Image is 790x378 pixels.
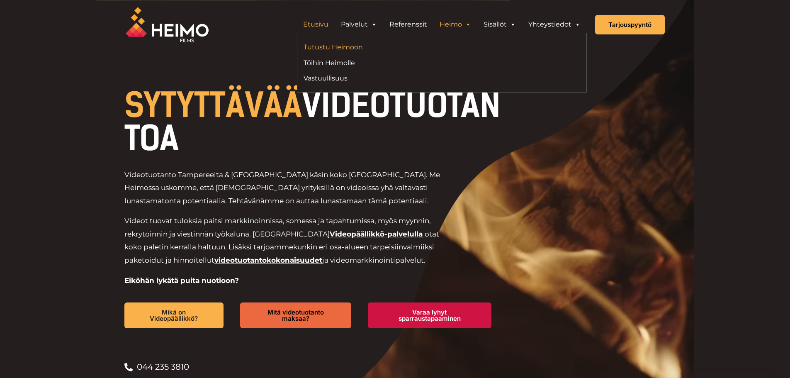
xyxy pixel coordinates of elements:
[304,41,436,53] a: Tutustu Heimoon
[124,85,302,125] span: SYTYTTÄVÄÄ
[381,309,478,322] span: Varaa lyhyt sparraustapaaminen
[214,256,322,264] a: videotuotantokokonaisuudet
[240,302,351,328] a: Mitä videotuotanto maksaa?
[124,168,452,208] p: Videotuotanto Tampereelta & [GEOGRAPHIC_DATA] käsin koko [GEOGRAPHIC_DATA]. Me Heimossa uskomme, ...
[368,302,491,328] a: Varaa lyhyt sparraustapaaminen
[330,230,423,238] a: Videopäällikkö-palvelulla
[293,16,591,33] aside: Header Widget 1
[124,215,452,267] p: Videot tuovat tuloksia paitsi markkinoinnissa, somessa ja tapahtumissa, myös myynnin, rekrytoinni...
[124,276,239,285] strong: Eiköhän lykätä puita nuotioon?
[124,243,434,264] span: valmiiksi paketoidut ja hinnoitellut
[522,16,587,33] a: Yhteystiedot
[335,16,383,33] a: Palvelut
[124,302,224,328] a: Mikä on Videopäällikkö?
[126,7,209,42] img: Heimo Filmsin logo
[135,359,189,375] span: 044 235 3810
[124,359,508,375] a: 044 235 3810
[297,16,335,33] a: Etusivu
[433,16,477,33] a: Heimo
[477,16,522,33] a: Sisällöt
[304,57,436,68] a: Töihin Heimolle
[253,309,338,322] span: Mitä videotuotanto maksaa?
[124,89,508,155] h1: VIDEOTUOTANTOA
[293,243,403,251] span: kunkin eri osa-alueen tarpeisiin
[304,73,436,84] a: Vastuullisuus
[595,15,665,34] a: Tarjouspyyntö
[322,256,425,264] span: ja videomarkkinointipalvelut.
[138,309,211,322] span: Mikä on Videopäällikkö?
[383,16,433,33] a: Referenssit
